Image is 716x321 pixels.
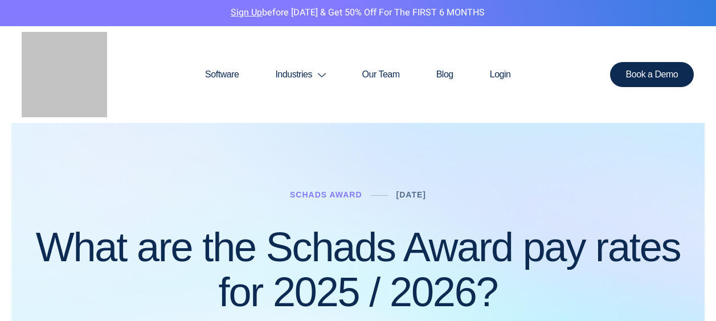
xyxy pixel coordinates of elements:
a: Software [187,47,257,102]
a: Login [472,47,529,102]
a: Sign Up [231,6,262,19]
a: Book a Demo [610,62,694,87]
a: Schads Award [290,190,362,199]
a: Our Team [344,47,418,102]
a: Industries [257,47,343,102]
a: Blog [418,47,472,102]
span: Book a Demo [626,70,678,79]
p: before [DATE] & Get 50% Off for the FIRST 6 MONTHS [9,6,707,20]
h1: What are the Schads Award pay rates for 2025 / 2026? [23,225,693,315]
a: [DATE] [396,190,426,199]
